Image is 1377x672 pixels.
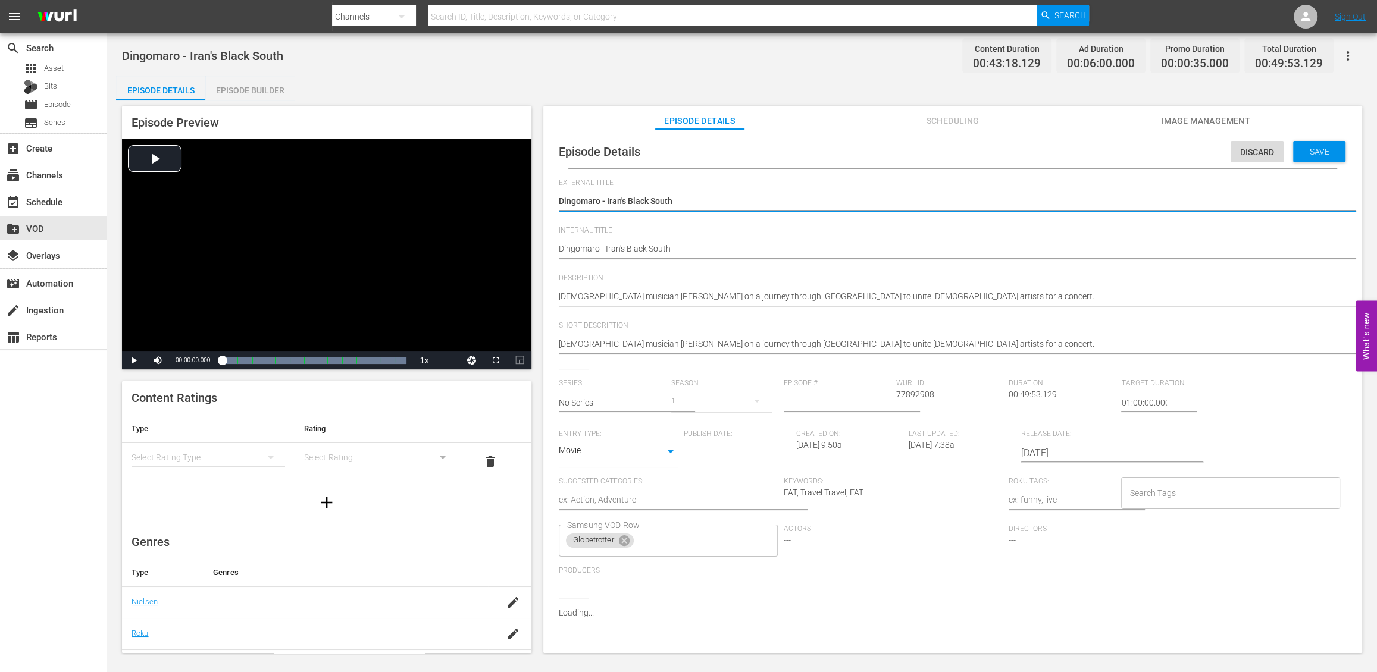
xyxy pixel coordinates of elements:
a: Roku [132,629,149,638]
th: Type [122,558,204,587]
button: delete [476,447,505,476]
span: Asset [24,61,38,76]
span: Reports [6,330,20,344]
button: Open Feedback Widget [1356,301,1377,372]
span: Discard [1231,147,1284,157]
span: 00:00:00.000 [176,357,210,363]
button: Fullscreen [484,351,508,369]
span: Automation [6,277,20,291]
div: Globetrotter [566,533,634,548]
span: [DATE] 9:50a [796,440,842,450]
button: Search [1037,5,1089,26]
div: Episode Builder [205,76,295,105]
span: delete [483,454,497,469]
button: Play [122,351,146,369]
span: Wurl ID: [896,379,1003,388]
span: Overlays [6,249,20,263]
span: Search [1054,5,1086,26]
span: Save [1300,147,1339,156]
img: ans4CAIJ8jUAAAAAAAAAAAAAAAAAAAAAAAAgQb4GAAAAAAAAAAAAAAAAAAAAAAAAJMjXAAAAAAAAAAAAAAAAAAAAAAAAgAT5G... [29,3,86,31]
div: Movie [559,444,678,461]
span: --- [684,440,691,450]
textarea: [DEMOGRAPHIC_DATA] musician [PERSON_NAME] on a journey through [GEOGRAPHIC_DATA] to unite [DEMOGR... [559,338,1341,352]
th: Rating [295,414,467,443]
span: Series [24,116,38,130]
span: Episode [24,98,38,112]
div: Ad Duration [1067,40,1135,57]
span: Roku Tags: [1009,477,1115,486]
a: Sign Out [1335,12,1366,21]
button: Save [1293,141,1345,162]
span: Short Description [559,321,1341,331]
span: 00:00:35.000 [1161,57,1229,71]
span: Scheduling [908,114,997,128]
span: Episode Preview [132,115,219,130]
a: Nielsen [132,597,158,606]
textarea: Dingomaro - Iran's Black South [559,243,1341,257]
div: Content Duration [973,40,1041,57]
span: Last Updated: [909,429,1015,439]
button: Mute [146,351,170,369]
span: VOD [6,222,20,236]
span: --- [1009,535,1016,545]
span: Release Date: [1021,429,1173,439]
textarea: Dingomaro - Iran's Black South [559,195,1341,209]
span: Asset [44,62,64,74]
span: --- [559,577,566,586]
span: Actors [784,525,1003,534]
span: Episode Details [559,145,640,159]
th: Type [122,414,295,443]
span: External Title [559,178,1341,188]
div: Total Duration [1255,40,1323,57]
div: 1 [671,384,772,417]
span: Publish Date: [684,429,790,439]
span: Suggested Categories: [559,477,778,486]
span: Genres [132,535,170,549]
div: Episode Details [116,76,205,105]
div: Bits [24,80,38,94]
span: FAT, Travel Travel, FAT [784,488,863,497]
span: Image Management [1161,114,1250,128]
div: Progress Bar [222,357,406,364]
span: 00:43:18.129 [973,57,1041,71]
div: Video Player [122,139,531,369]
span: Season: [671,379,778,388]
button: Episode Details [116,76,205,100]
p: Loading... [559,608,1341,617]
span: Created On: [796,429,903,439]
span: Description [559,274,1341,283]
div: Promo Duration [1161,40,1229,57]
span: Globetrotter [566,535,621,545]
span: Directors [1009,525,1228,534]
button: Playback Rate [412,351,436,369]
span: Dingomaro - Iran's Black South [122,49,283,63]
span: Producers [559,566,778,576]
span: menu [7,10,21,24]
textarea: [DEMOGRAPHIC_DATA] musician [PERSON_NAME] on a journey through [GEOGRAPHIC_DATA] to unite [DEMOGR... [559,290,1341,304]
span: Entry Type: [559,429,678,439]
span: Episode #: [784,379,890,388]
span: Bits [44,80,57,92]
span: Duration: [1009,379,1115,388]
button: Discard [1231,141,1284,162]
table: simple table [122,414,531,480]
span: Keywords: [784,477,1003,486]
button: Episode Builder [205,76,295,100]
span: Search [6,41,20,55]
button: Jump To Time [460,351,484,369]
span: Episode Details [655,114,744,128]
span: Schedule [6,195,20,209]
span: Ingestion [6,303,20,318]
span: Episode [44,99,71,111]
span: 00:06:00.000 [1067,57,1135,71]
button: Picture-in-Picture [508,351,531,369]
span: --- [784,535,791,545]
span: Series [44,117,65,128]
span: Target Duration: [1121,379,1228,388]
span: 00:49:53.129 [1255,57,1323,71]
span: Content Ratings [132,391,217,405]
span: Internal Title [559,226,1341,235]
span: Create [6,142,20,156]
th: Genres [204,558,488,587]
span: Channels [6,168,20,183]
